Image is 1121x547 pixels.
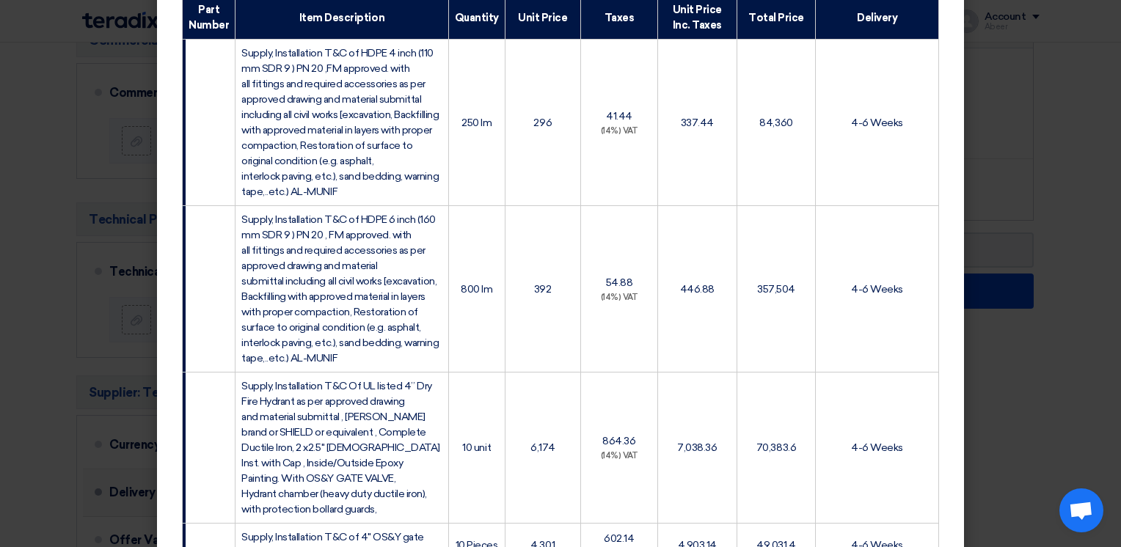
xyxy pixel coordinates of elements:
[587,292,651,304] div: (14%) VAT
[851,283,903,295] span: 4-6 Weeks
[604,532,634,545] span: 602.14
[756,441,796,454] span: 70,383.6
[680,283,715,295] span: 446.88
[602,435,635,447] span: 864.36
[1059,488,1103,532] div: Open chat
[757,283,795,295] span: 357,504
[461,283,492,295] span: 800 lm
[530,441,555,454] span: 6,174
[681,117,714,129] span: 337.44
[462,441,491,454] span: 10 unit
[606,110,632,122] span: 41.44
[851,441,903,454] span: 4-6 Weeks
[533,117,552,129] span: 296
[241,213,439,364] span: Supply, Installation T&C of HDPE 6 inch (160 mm SDR 9 ) PN 20 , FM approved. with all fittings an...
[759,117,792,129] span: 84,360
[241,47,439,198] span: Supply, Installation T&C of HDPE 4 inch (110 mm SDR 9 ) PN 20 ,FM approved. with all fittings and...
[606,276,633,289] span: 54.88
[461,117,492,129] span: 250 lm
[851,117,903,129] span: 4-6 Weeks
[241,380,440,515] span: Supply, Installation T&C Of UL listed 4” Dry Fire Hydrant as per approved drawing and material su...
[534,283,552,295] span: 392
[677,441,717,454] span: 7,038.36
[587,125,651,138] div: (14%) VAT
[587,450,651,463] div: (14%) VAT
